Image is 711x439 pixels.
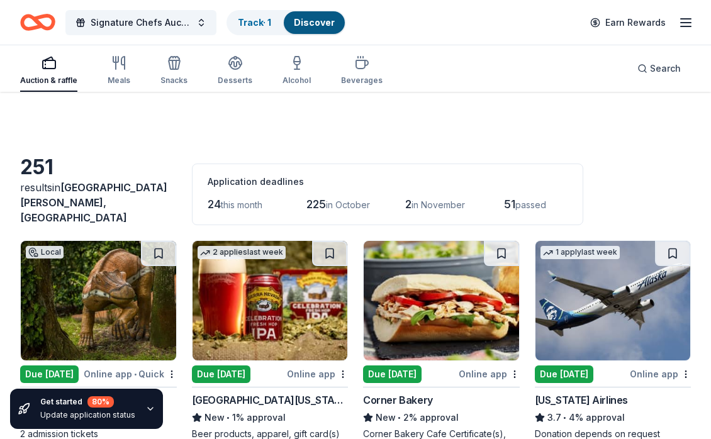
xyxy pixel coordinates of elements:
div: Due [DATE] [20,365,79,383]
img: Image for Corner Bakery [364,241,519,360]
div: 80 % [87,396,114,408]
span: 2 [405,197,411,211]
div: Application deadlines [208,174,568,189]
button: Track· 1Discover [227,10,346,35]
a: Home [20,8,55,37]
img: Image for Sierra Nevada [193,241,348,360]
span: Search [650,61,681,76]
a: Track· 1 [238,17,271,28]
button: Beverages [341,50,383,92]
div: Due [DATE] [535,365,593,383]
div: Corner Bakery [363,392,433,408]
span: in [20,181,167,224]
div: Online app [630,366,691,382]
button: Search [627,56,691,81]
div: Alcohol [283,75,311,86]
span: this month [221,199,262,210]
div: Meals [108,75,130,86]
div: Due [DATE] [363,365,422,383]
span: • [134,369,137,379]
div: [GEOGRAPHIC_DATA][US_STATE] [192,392,349,408]
div: 2 applies last week [198,246,286,259]
div: 1 apply last week [540,246,620,259]
button: Auction & raffle [20,50,77,92]
span: New [376,410,396,425]
div: Due [DATE] [192,365,250,383]
div: Get started [40,396,135,408]
button: Alcohol [283,50,311,92]
span: Signature Chefs Auction: Feeding Motherhood [GEOGRAPHIC_DATA][US_STATE] [91,15,191,30]
span: in October [326,199,370,210]
div: Local [26,246,64,258]
div: [US_STATE] Airlines [535,392,628,408]
span: [GEOGRAPHIC_DATA][PERSON_NAME], [GEOGRAPHIC_DATA] [20,181,167,224]
div: Online app [459,366,520,382]
button: Snacks [160,50,188,92]
div: Auction & raffle [20,75,77,86]
div: results [20,180,177,225]
span: 3.7 [547,410,561,425]
div: Update application status [40,410,135,420]
span: • [398,413,401,423]
span: 225 [306,197,326,211]
span: in November [411,199,465,210]
div: 1% approval [192,410,349,425]
a: Earn Rewards [583,11,673,34]
span: passed [515,199,546,210]
a: Discover [294,17,335,28]
div: Beverages [341,75,383,86]
span: • [227,413,230,423]
button: Desserts [218,50,252,92]
button: Meals [108,50,130,92]
div: 2% approval [363,410,520,425]
div: Desserts [218,75,252,86]
span: 51 [504,197,515,211]
img: Image for Alaska Airlines [535,241,691,360]
img: Image for Dinosaur World [21,241,176,360]
div: Online app Quick [84,366,177,382]
span: 24 [208,197,221,211]
button: Signature Chefs Auction: Feeding Motherhood [GEOGRAPHIC_DATA][US_STATE] [65,10,216,35]
span: • [563,413,566,423]
div: 4% approval [535,410,691,425]
div: 251 [20,155,177,180]
div: Snacks [160,75,188,86]
div: Online app [287,366,348,382]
